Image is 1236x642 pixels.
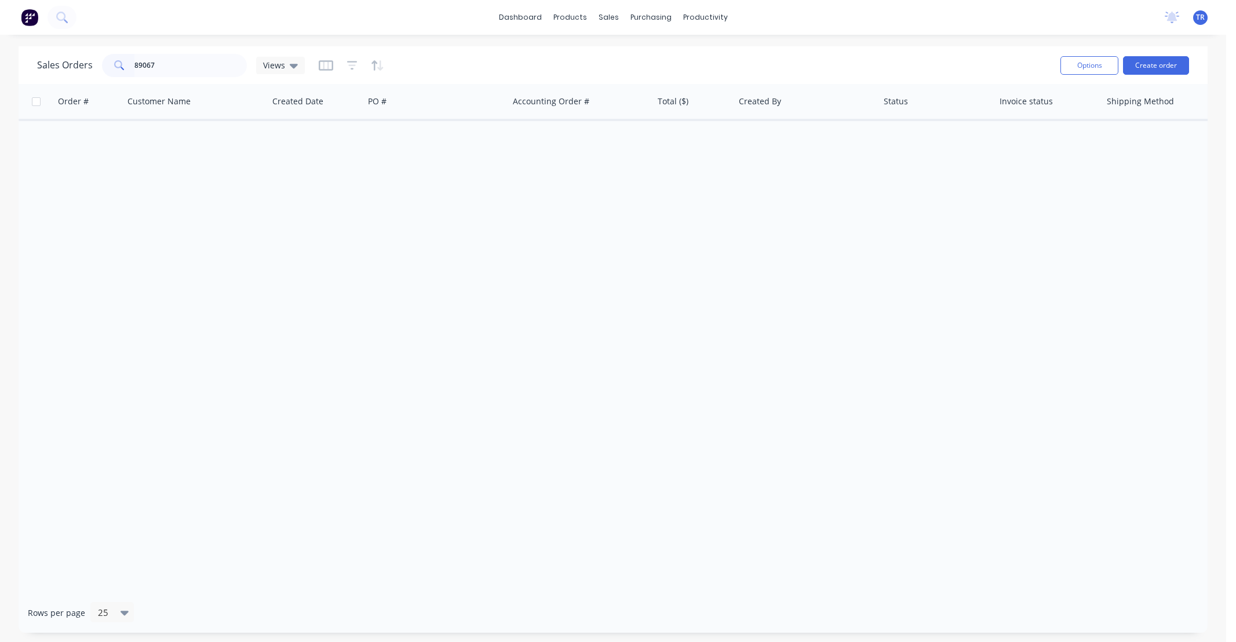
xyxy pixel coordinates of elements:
div: products [548,9,593,26]
div: Created Date [272,96,323,107]
span: TR [1196,12,1205,23]
div: Total ($) [658,96,688,107]
div: Customer Name [127,96,191,107]
div: Order # [58,96,89,107]
a: dashboard [493,9,548,26]
span: Rows per page [28,607,85,619]
button: Create order [1123,56,1189,75]
div: purchasing [625,9,677,26]
div: Invoice status [1000,96,1053,107]
span: Views [263,59,285,71]
div: productivity [677,9,734,26]
div: Created By [739,96,781,107]
div: Shipping Method [1107,96,1174,107]
div: Accounting Order # [513,96,589,107]
h1: Sales Orders [37,60,93,71]
button: Options [1060,56,1118,75]
div: sales [593,9,625,26]
div: Status [884,96,908,107]
img: Factory [21,9,38,26]
div: PO # [368,96,387,107]
input: Search... [134,54,247,77]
